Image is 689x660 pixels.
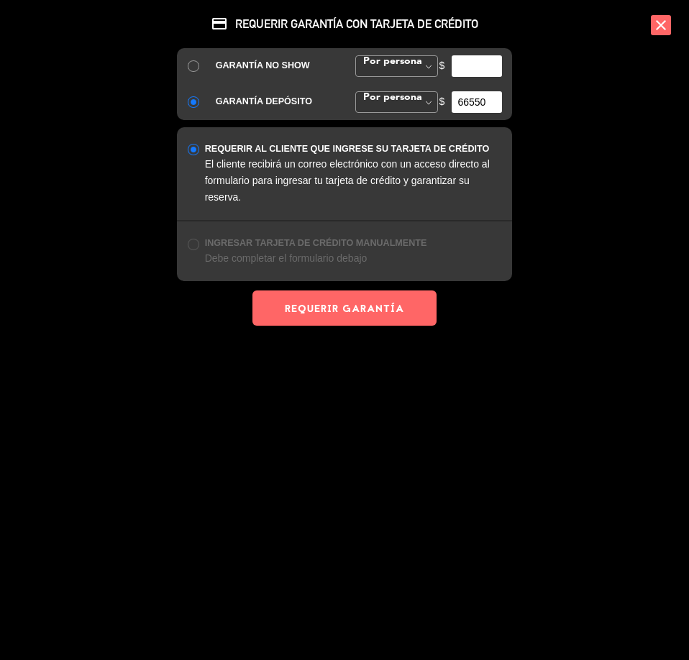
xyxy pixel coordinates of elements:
span: REQUERIR GARANTÍA CON TARJETA DE CRÉDITO [177,15,512,32]
button: REQUERIR GARANTÍA [252,290,437,326]
span: Por persona [360,92,422,102]
div: INGRESAR TARJETA DE CRÉDITO MANUALMENTE [205,236,502,251]
i: credit_card [211,15,228,32]
span: $ [439,93,445,110]
div: REQUERIR AL CLIENTE QUE INGRESE SU TARJETA DE CRÉDITO [205,142,502,157]
div: El cliente recibirá un correo electrónico con un acceso directo al formulario para ingresar tu ta... [205,156,502,206]
span: Por persona [360,56,422,66]
span: $ [439,58,445,74]
div: Debe completar el formulario debajo [205,250,502,267]
i: close [651,15,671,35]
div: GARANTÍA NO SHOW [216,58,334,73]
div: GARANTÍA DEPÓSITO [216,94,334,109]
